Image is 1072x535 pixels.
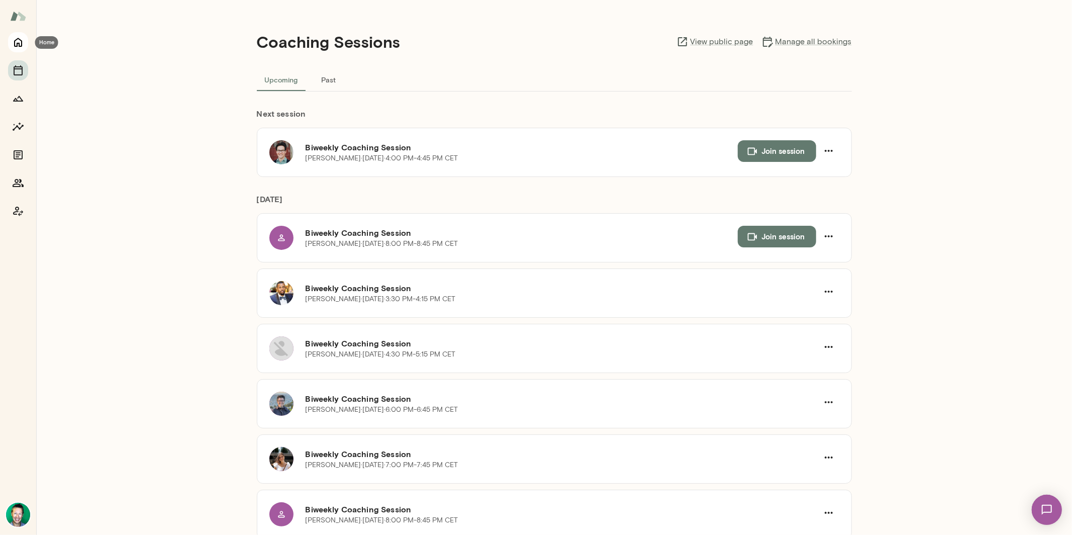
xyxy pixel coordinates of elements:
h6: Next session [257,108,852,128]
button: Join session [738,140,816,161]
h6: Biweekly Coaching Session [306,448,818,460]
p: [PERSON_NAME] · [DATE] · 3:30 PM-4:15 PM CET [306,294,456,304]
p: [PERSON_NAME] · [DATE] · 4:30 PM-5:15 PM CET [306,349,456,360]
h6: Biweekly Coaching Session [306,227,738,239]
p: [PERSON_NAME] · [DATE] · 8:00 PM-8:45 PM CET [306,515,458,525]
img: Brian Lawrence [6,503,30,527]
h4: Coaching Sessions [257,32,401,51]
h6: Biweekly Coaching Session [306,503,818,515]
h6: Biweekly Coaching Session [306,141,738,153]
button: Join session [738,226,816,247]
button: Home [8,32,28,52]
button: Documents [8,145,28,165]
button: Members [8,173,28,193]
img: Mento [10,7,26,26]
h6: Biweekly Coaching Session [306,337,818,349]
p: [PERSON_NAME] · [DATE] · 6:00 PM-6:45 PM CET [306,405,458,415]
h6: [DATE] [257,193,852,213]
button: Upcoming [257,67,306,92]
button: Coach app [8,201,28,221]
button: Insights [8,117,28,137]
a: Manage all bookings [761,36,852,48]
button: Sessions [8,60,28,80]
button: Growth Plan [8,88,28,109]
h6: Biweekly Coaching Session [306,282,818,294]
p: [PERSON_NAME] · [DATE] · 8:00 PM-8:45 PM CET [306,239,458,249]
a: View public page [676,36,753,48]
button: Past [306,67,351,92]
p: [PERSON_NAME] · [DATE] · 4:00 PM-4:45 PM CET [306,153,458,163]
div: Home [35,36,58,49]
h6: Biweekly Coaching Session [306,393,818,405]
p: [PERSON_NAME] · [DATE] · 7:00 PM-7:45 PM CET [306,460,458,470]
div: basic tabs example [257,67,852,92]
